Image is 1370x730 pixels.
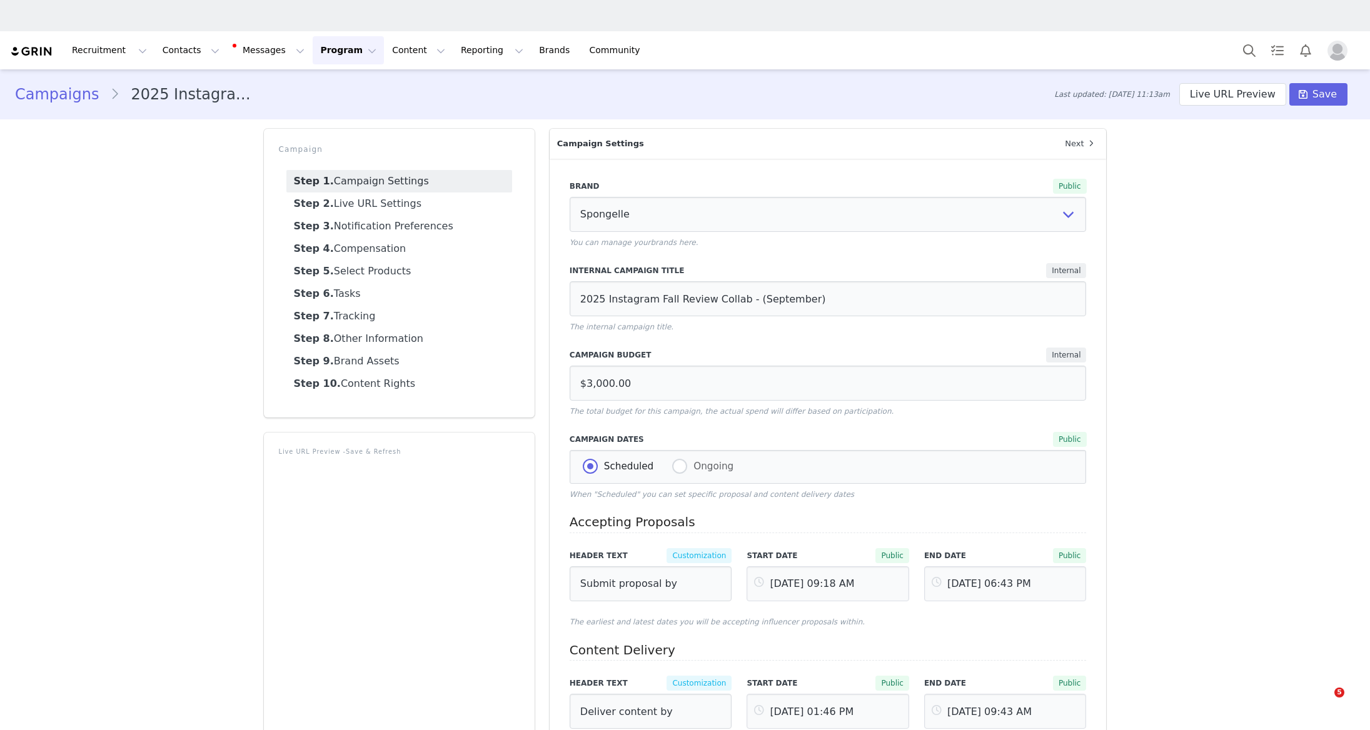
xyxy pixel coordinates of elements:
[279,144,520,155] p: Campaign
[875,676,909,691] span: Public
[570,265,839,276] label: Internal Campaign Title
[286,282,512,305] a: Tasks
[570,434,843,445] label: Campaign Dates
[667,548,732,563] span: Customization
[286,327,512,350] a: Other Information
[1053,548,1087,563] span: Public
[651,238,696,247] a: brands here
[294,310,334,322] strong: Step 7.
[228,36,312,64] button: Messages
[747,550,842,561] label: Start date
[1264,36,1291,64] a: Tasks
[570,489,1087,500] p: When "Scheduled" you can set specific proposal and content delivery dates
[570,550,650,561] label: Header Text
[279,447,520,457] p: Live URL Preview -
[294,287,334,299] strong: Step 6.
[294,220,334,232] strong: Step 3.
[570,616,1087,627] p: The earliest and latest dates you will be accepting influencer proposals within.
[286,192,512,215] a: Live URL Settings
[1046,263,1086,278] span: Internal
[1309,687,1339,717] iframe: Intercom live chat
[1054,89,1170,100] span: Last updated: [DATE] 11:13am
[294,242,334,254] strong: Step 4.
[1334,687,1344,697] span: 5
[531,36,581,64] a: Brands
[1053,432,1087,447] span: Public
[1057,129,1106,159] a: Next
[155,36,227,64] button: Contacts
[286,350,512,372] a: Brand Assets
[294,197,334,209] strong: Step 2.
[286,372,512,395] a: Content Rights
[1053,179,1087,194] span: Public
[64,36,154,64] button: Recruitment
[294,377,341,389] strong: Step 10.
[1179,83,1286,106] button: Live URL Preview
[570,181,843,192] label: Brand
[667,676,732,691] span: Customization
[1320,41,1360,61] button: Profile
[924,566,1087,601] input: End date
[10,46,54,57] img: grin logo
[570,321,1087,332] p: The internal campaign title.
[687,461,733,472] span: Ongoing
[286,215,512,237] a: Notification Preferences
[570,281,1087,316] input: Add title here
[1053,676,1087,691] span: Public
[294,265,334,277] strong: Step 5.
[570,237,1087,248] p: You can manage your .
[747,694,909,729] input: Start date
[1312,87,1337,102] span: Save
[15,83,110,106] a: Campaigns
[550,129,1057,159] p: Campaign Settings
[875,548,909,563] span: Public
[346,448,401,455] a: Save & Refresh
[570,515,1087,529] h4: Accepting Proposals
[598,461,653,472] span: Scheduled
[1327,41,1347,61] img: placeholder-profile.jpg
[286,305,512,327] a: Tracking
[570,406,1087,417] p: The total budget for this campaign, the actual spend will differ based on participation.
[286,237,512,260] a: Compensation
[286,170,512,192] a: Campaign Settings
[1236,36,1263,64] button: Search
[1289,83,1347,106] button: Save
[747,677,842,689] label: Start date
[570,677,650,689] label: Header Text
[570,566,732,601] input: Submit proposal by
[1046,347,1086,362] span: Internal
[924,677,1020,689] label: End date
[286,260,512,282] a: Select Products
[924,550,1020,561] label: End date
[570,643,1087,657] h4: Content Delivery
[294,175,334,187] strong: Step 1.
[747,566,909,601] input: Start date
[294,355,334,367] strong: Step 9.
[570,197,1087,232] select: Select Brand
[924,694,1087,729] input: End date
[582,36,653,64] a: Community
[570,694,732,729] input: Deliver content by
[313,36,384,64] button: Program
[385,36,453,64] button: Content
[1292,36,1319,64] button: Notifications
[294,332,334,344] strong: Step 8.
[453,36,531,64] button: Reporting
[570,349,839,361] label: Campaign Budget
